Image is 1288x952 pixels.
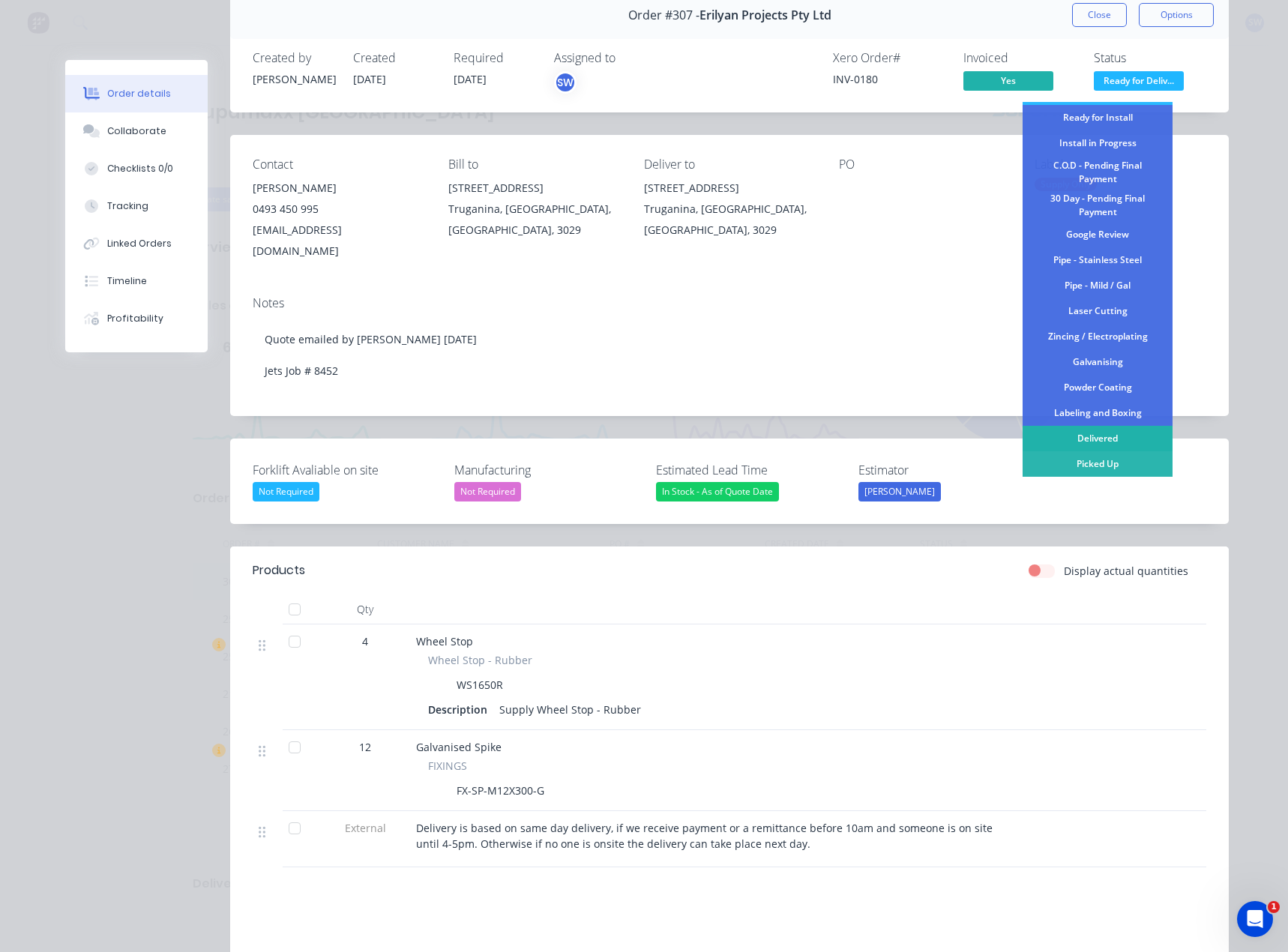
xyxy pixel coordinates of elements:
[1072,3,1127,27] button: Close
[833,71,945,87] div: INV-0180
[628,8,699,22] span: Order #307 -
[253,199,424,220] div: 0493 450 995
[253,71,335,87] div: [PERSON_NAME]
[359,739,371,755] span: 12
[451,780,550,801] div: FX-SP-M12X300-G
[107,124,166,138] div: Collaborate
[554,71,577,94] button: SW
[416,821,996,851] span: Delivery is based on same day delivery, if we receive payment or a remittance before 10am and som...
[554,51,704,65] div: Assigned to
[644,178,816,241] div: [STREET_ADDRESS]Truganina, [GEOGRAPHIC_DATA], [GEOGRAPHIC_DATA], 3029
[448,199,620,241] div: Truganina, [GEOGRAPHIC_DATA], [GEOGRAPHIC_DATA], 3029
[107,162,173,175] div: Checklists 0/0
[656,482,779,501] div: In Stock - As of Quote Date
[454,482,521,501] div: Not Required
[362,633,368,649] span: 4
[428,652,532,668] span: Wheel Stop - Rubber
[448,178,620,199] div: [STREET_ADDRESS]
[656,461,843,479] label: Estimated Lead Time
[644,199,816,241] div: Truganina, [GEOGRAPHIC_DATA], [GEOGRAPHIC_DATA], 3029
[454,51,536,65] div: Required
[1023,130,1173,156] div: Install in Progress
[1268,901,1280,913] span: 1
[320,594,410,624] div: Qty
[1023,375,1173,400] div: Powder Coating
[107,312,163,325] div: Profitability
[1023,273,1173,298] div: Pipe - Mild / Gal
[1023,298,1173,324] div: Laser Cutting
[253,561,305,579] div: Products
[107,199,148,213] div: Tracking
[107,237,172,250] div: Linked Orders
[451,674,509,696] div: WS1650R
[253,220,424,262] div: [EMAIL_ADDRESS][DOMAIN_NAME]
[65,262,208,300] button: Timeline
[448,157,620,172] div: Bill to
[858,461,1046,479] label: Estimator
[1023,247,1173,273] div: Pipe - Stainless Steel
[65,75,208,112] button: Order details
[1023,324,1173,349] div: Zincing / Electroplating
[253,157,424,172] div: Contact
[454,72,487,86] span: [DATE]
[493,699,647,720] div: Supply Wheel Stop - Rubber
[65,225,208,262] button: Linked Orders
[1023,426,1173,451] div: Delivered
[833,51,945,65] div: Xero Order #
[253,51,335,65] div: Created by
[428,758,467,774] span: FIXINGS
[65,112,208,150] button: Collaborate
[1023,105,1173,130] div: Ready for Install
[416,634,473,648] span: Wheel Stop
[1023,400,1173,426] div: Labeling and Boxing
[963,71,1053,90] span: Yes
[253,178,424,199] div: [PERSON_NAME]
[253,296,1206,310] div: Notes
[1237,901,1273,937] iframe: Intercom live chat
[963,51,1076,65] div: Invoiced
[858,482,941,501] div: [PERSON_NAME]
[1139,3,1214,27] button: Options
[1023,189,1173,222] div: 30 Day - Pending Final Payment
[454,461,642,479] label: Manufacturing
[65,300,208,337] button: Profitability
[253,482,319,501] div: Not Required
[1023,349,1173,375] div: Galvanising
[353,72,386,86] span: [DATE]
[1064,563,1188,579] label: Display actual quantities
[65,150,208,187] button: Checklists 0/0
[253,316,1206,394] div: Quote emailed by [PERSON_NAME] [DATE] Jets Job # 8452
[107,274,147,288] div: Timeline
[353,51,436,65] div: Created
[65,187,208,225] button: Tracking
[1023,156,1173,189] div: C.O.D - Pending Final Payment
[253,178,424,262] div: [PERSON_NAME]0493 450 995[EMAIL_ADDRESS][DOMAIN_NAME]
[644,178,816,199] div: [STREET_ADDRESS]
[428,699,493,720] div: Description
[644,157,816,172] div: Deliver to
[326,820,404,836] span: External
[448,178,620,241] div: [STREET_ADDRESS]Truganina, [GEOGRAPHIC_DATA], [GEOGRAPHIC_DATA], 3029
[1094,51,1206,65] div: Status
[839,157,1011,172] div: PO
[253,461,440,479] label: Forklift Avaliable on site
[107,87,171,100] div: Order details
[1023,222,1173,247] div: Google Review
[1094,71,1184,90] span: Ready for Deliv...
[699,8,831,22] span: Erilyan Projects Pty Ltd
[416,740,502,754] span: Galvanised Spike
[1023,451,1173,477] div: Picked Up
[1094,71,1184,94] button: Ready for Deliv...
